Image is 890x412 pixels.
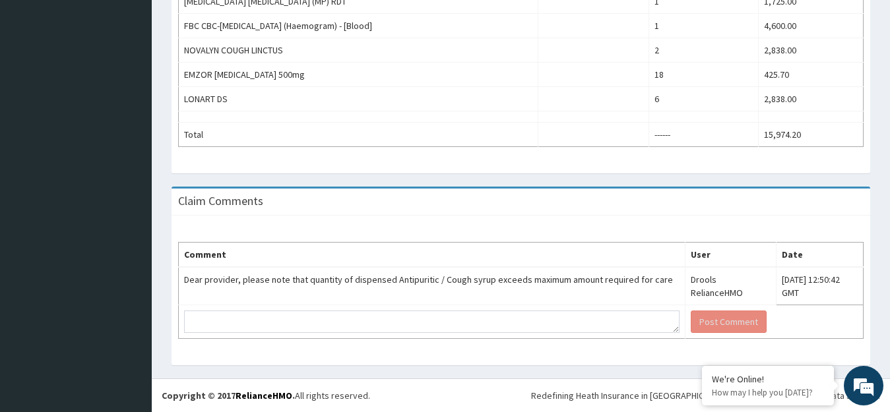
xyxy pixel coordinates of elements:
footer: All rights reserved. [152,378,890,412]
td: Drools RelianceHMO [685,267,777,305]
td: 425.70 [758,63,863,87]
td: LONART DS [179,87,538,111]
th: Date [776,243,863,268]
td: 1 [649,14,759,38]
td: ------ [649,123,759,147]
td: Total [179,123,538,147]
button: Post Comment [691,310,767,333]
strong: Copyright © 2017 . [162,390,295,401]
td: EMZOR [MEDICAL_DATA] 500mg [179,63,538,87]
td: 15,974.20 [758,123,863,147]
td: Dear provider, please note that quantity of dispensed Antipuritic / Cough syrup exceeds maximum a... [179,267,685,305]
td: 6 [649,87,759,111]
th: Comment [179,243,685,268]
td: NOVALYN COUGH LINCTUS [179,38,538,63]
td: 2 [649,38,759,63]
div: Redefining Heath Insurance in [GEOGRAPHIC_DATA] using Telemedicine and Data Science! [531,389,880,402]
th: User [685,243,777,268]
div: We're Online! [712,373,824,385]
td: 18 [649,63,759,87]
td: 4,600.00 [758,14,863,38]
td: 2,838.00 [758,87,863,111]
td: [DATE] 12:50:42 GMT [776,267,863,305]
a: RelianceHMO [236,390,292,401]
td: 2,838.00 [758,38,863,63]
h3: Claim Comments [178,195,263,207]
p: How may I help you today? [712,387,824,398]
td: FBC CBC-[MEDICAL_DATA] (Haemogram) - [Blood] [179,14,538,38]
